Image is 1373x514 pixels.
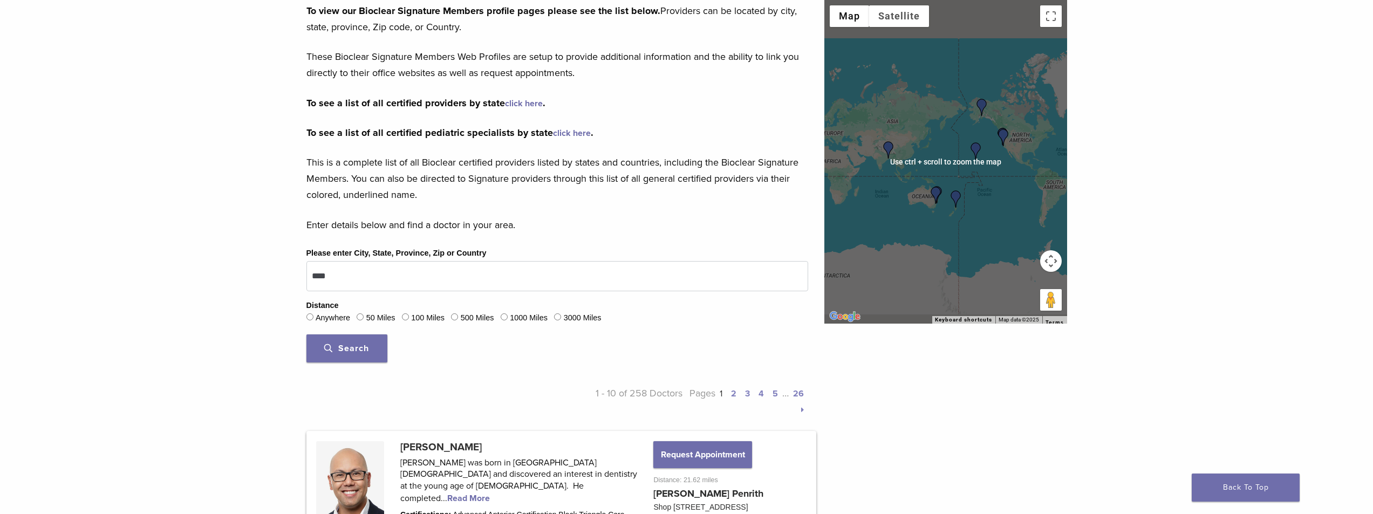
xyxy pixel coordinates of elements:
[510,312,548,324] label: 1000 Miles
[682,385,808,417] p: Pages
[731,388,736,399] a: 2
[1040,5,1062,27] button: Toggle fullscreen view
[316,312,350,324] label: Anywhere
[306,154,808,203] p: This is a complete list of all Bioclear certified providers listed by states and countries, inclu...
[1046,319,1064,326] a: Terms (opens in new tab)
[928,186,946,203] div: Dr. Edward Boulton
[306,5,660,17] strong: To view our Bioclear Signature Members profile pages please see the list below.
[973,99,991,116] div: Dr. Robert Robinson
[411,312,445,324] label: 100 Miles
[306,248,487,259] label: Please enter City, State, Province, Zip or Country
[366,312,395,324] label: 50 Miles
[306,49,808,81] p: These Bioclear Signature Members Web Profiles are setup to provide additional information and the...
[461,312,494,324] label: 500 Miles
[653,441,752,468] button: Request Appointment
[505,98,543,109] a: click here
[999,317,1039,323] span: Map data ©2025
[553,128,591,139] a: click here
[306,127,593,139] strong: To see a list of all certified pediatric specialists by state .
[324,343,369,354] span: Search
[880,141,897,159] div: Dr. Disha Agarwal
[759,388,764,399] a: 4
[947,190,965,208] div: kevin tims
[927,187,945,204] div: Dr. Geoffrey Wan
[827,310,863,324] img: Google
[869,5,929,27] button: Show satellite imagery
[830,5,869,27] button: Show street map
[745,388,750,399] a: 3
[1040,250,1062,272] button: Map camera controls
[306,300,339,312] legend: Distance
[564,312,602,324] label: 3000 Miles
[995,129,1012,146] div: Dr. Mary Anne Marschik
[306,334,387,362] button: Search
[782,387,789,399] span: …
[557,385,683,417] p: 1 - 10 of 258 Doctors
[793,388,804,399] a: 26
[994,128,1012,145] div: Dr. Sandy Shih
[773,388,778,399] a: 5
[306,97,545,109] strong: To see a list of all certified providers by state .
[1040,289,1062,311] button: Drag Pegman onto the map to open Street View
[935,316,992,324] button: Keyboard shortcuts
[306,217,808,233] p: Enter details below and find a doctor in your area.
[827,310,863,324] a: Open this area in Google Maps (opens a new window)
[720,388,722,399] a: 1
[967,142,985,160] div: Dr. Kris Nip
[306,3,808,35] p: Providers can be located by city, state, province, Zip code, or Country.
[1192,474,1300,502] a: Back To Top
